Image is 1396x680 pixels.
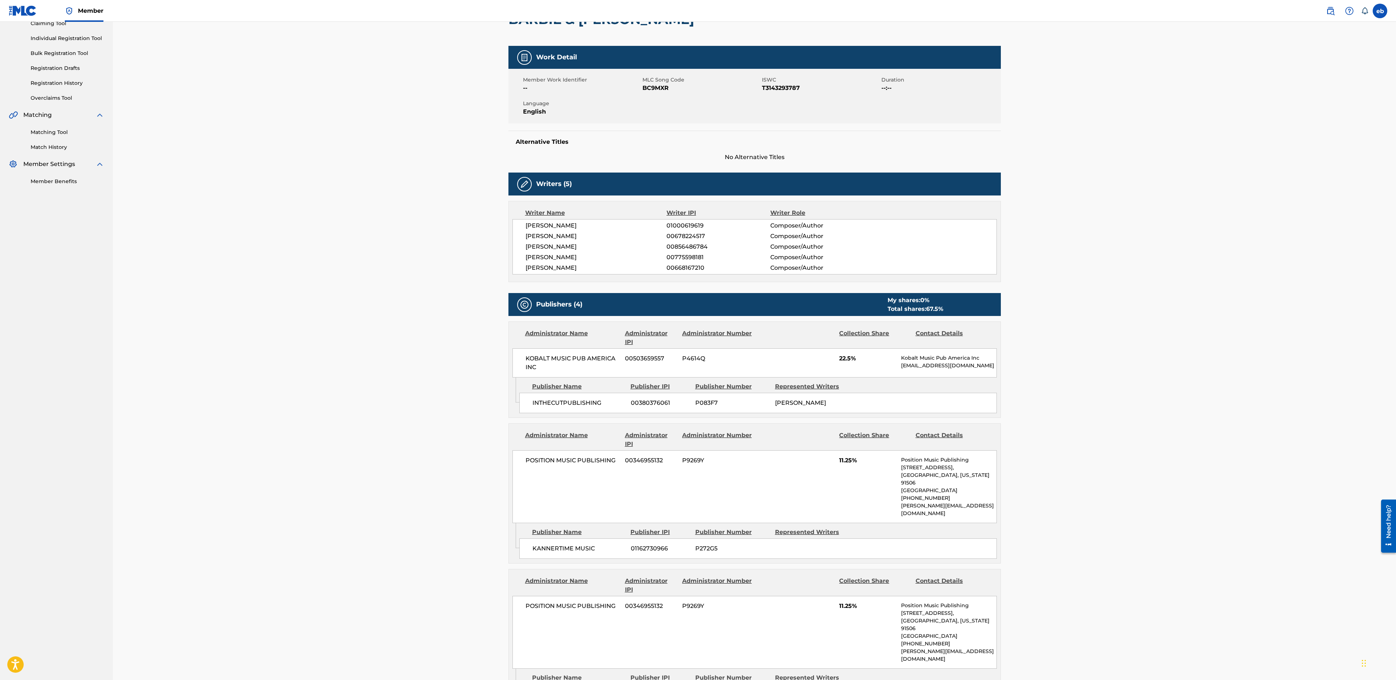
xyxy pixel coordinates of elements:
div: User Menu [1373,4,1387,18]
p: [STREET_ADDRESS], [901,464,996,471]
span: [PERSON_NAME] [526,221,667,230]
div: Publisher Name [532,382,625,391]
span: Composer/Author [770,242,865,251]
div: Collection Share [839,329,910,347]
h5: Publishers (4) [536,300,582,309]
span: [PERSON_NAME] [775,399,826,406]
div: Writer IPI [666,209,770,217]
p: [STREET_ADDRESS], [901,609,996,617]
span: English [523,107,641,116]
a: Member Benefits [31,178,104,185]
img: Member Settings [9,160,17,169]
span: Composer/Author [770,232,865,241]
div: Writer Name [525,209,667,217]
span: 11.25% [839,602,896,610]
div: Publisher IPI [630,528,690,537]
img: Matching [9,111,18,119]
span: 01000619619 [666,221,770,230]
a: Bulk Registration Tool [31,50,104,57]
a: Individual Registration Tool [31,35,104,42]
div: Administrator Name [525,329,620,347]
img: Top Rightsholder [65,7,74,15]
div: Collection Share [839,577,910,594]
div: Contact Details [916,431,986,448]
iframe: Resource Center [1376,497,1396,556]
span: [PERSON_NAME] [526,264,667,272]
span: 22.5% [839,354,896,363]
div: Administrator Number [682,329,753,347]
img: help [1345,7,1354,15]
div: Administrator Name [525,431,620,448]
p: [GEOGRAPHIC_DATA] [901,487,996,494]
div: Contact Details [916,577,986,594]
span: No Alternative Titles [508,153,1001,162]
span: P9269Y [682,456,753,465]
div: Total shares: [888,305,943,313]
span: P9269Y [682,602,753,610]
span: 11.25% [839,456,896,465]
p: [GEOGRAPHIC_DATA] [901,632,996,640]
span: T3143293787 [762,84,880,92]
p: [EMAIL_ADDRESS][DOMAIN_NAME] [901,362,996,369]
div: Publisher Number [695,382,770,391]
span: KOBALT MUSIC PUB AMERICA INC [526,354,620,372]
span: Member Work Identifier [523,76,641,84]
span: KANNERTIME MUSIC [532,544,625,553]
span: [PERSON_NAME] [526,232,667,241]
span: Composer/Author [770,221,865,230]
a: Public Search [1323,4,1338,18]
a: Claiming Tool [31,20,104,27]
span: 01162730966 [631,544,690,553]
p: Kobalt Music Pub America Inc [901,354,996,362]
span: MLC Song Code [642,76,760,84]
div: Publisher Name [532,528,625,537]
div: Administrator IPI [625,431,677,448]
span: Duration [881,76,999,84]
iframe: Chat Widget [1360,645,1396,680]
span: 00380376061 [631,399,690,407]
span: POSITION MUSIC PUBLISHING [526,602,620,610]
span: P4614Q [682,354,753,363]
div: Help [1342,4,1357,18]
h5: Writers (5) [536,180,572,188]
span: 00346955132 [625,456,677,465]
div: Contact Details [916,329,986,347]
span: 0 % [920,297,929,304]
a: Registration History [31,79,104,87]
div: Administrator Number [682,577,753,594]
a: Registration Drafts [31,64,104,72]
div: My shares: [888,296,943,305]
span: 00775598181 [666,253,770,262]
div: Administrator Number [682,431,753,448]
div: Administrator Name [525,577,620,594]
p: [PERSON_NAME][EMAIL_ADDRESS][DOMAIN_NAME] [901,648,996,663]
div: Represented Writers [775,528,849,537]
span: 00678224517 [666,232,770,241]
span: P272G5 [695,544,770,553]
div: Writer Role [770,209,865,217]
span: [PERSON_NAME] [526,253,667,262]
img: MLC Logo [9,5,37,16]
span: POSITION MUSIC PUBLISHING [526,456,620,465]
div: Publisher Number [695,528,770,537]
p: [PHONE_NUMBER] [901,494,996,502]
p: [PERSON_NAME][EMAIL_ADDRESS][DOMAIN_NAME] [901,502,996,517]
span: ISWC [762,76,880,84]
div: Collection Share [839,431,910,448]
img: Work Detail [520,53,529,62]
div: Administrator IPI [625,577,677,594]
img: expand [95,160,104,169]
p: Position Music Publishing [901,602,996,609]
span: BC9MXR [642,84,760,92]
span: 00668167210 [666,264,770,272]
h5: Alternative Titles [516,138,994,146]
div: Publisher IPI [630,382,690,391]
span: 67.5 % [926,305,943,312]
p: [GEOGRAPHIC_DATA], [US_STATE] 91506 [901,617,996,632]
span: Composer/Author [770,253,865,262]
img: search [1326,7,1335,15]
a: Overclaims Tool [31,94,104,102]
span: 00346955132 [625,602,677,610]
